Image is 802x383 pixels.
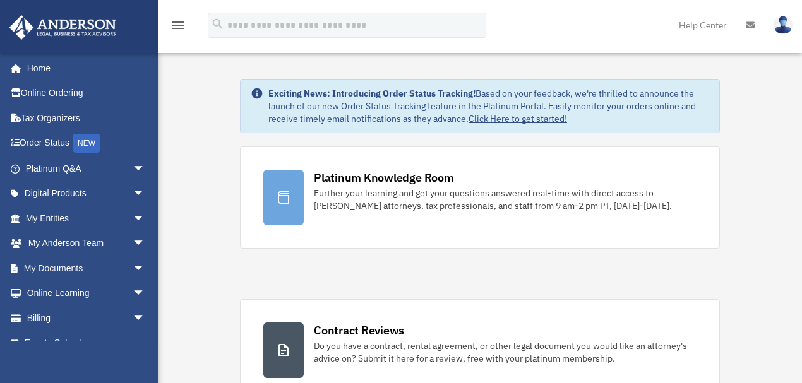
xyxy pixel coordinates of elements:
[9,105,164,131] a: Tax Organizers
[73,134,100,153] div: NEW
[9,131,164,156] a: Order StatusNEW
[469,113,567,124] a: Click Here to get started!
[9,56,158,81] a: Home
[314,170,454,186] div: Platinum Knowledge Room
[314,339,697,365] div: Do you have a contract, rental agreement, or other legal document you would like an attorney's ad...
[6,15,120,40] img: Anderson Advisors Platinum Portal
[314,187,697,212] div: Further your learning and get your questions answered real-time with direct access to [PERSON_NAM...
[268,88,476,99] strong: Exciting News: Introducing Order Status Tracking!
[9,231,164,256] a: My Anderson Teamarrow_drop_down
[133,305,158,331] span: arrow_drop_down
[9,305,164,331] a: Billingarrow_drop_down
[314,322,404,338] div: Contract Reviews
[133,206,158,232] span: arrow_drop_down
[133,256,158,281] span: arrow_drop_down
[9,181,164,206] a: Digital Productsarrow_drop_down
[133,231,158,257] span: arrow_drop_down
[9,156,164,181] a: Platinum Q&Aarrow_drop_down
[171,18,186,33] i: menu
[268,87,709,125] div: Based on your feedback, we're thrilled to announce the launch of our new Order Status Tracking fe...
[133,281,158,307] span: arrow_drop_down
[133,181,158,207] span: arrow_drop_down
[9,81,164,106] a: Online Ordering
[240,146,720,249] a: Platinum Knowledge Room Further your learning and get your questions answered real-time with dire...
[211,17,225,31] i: search
[171,22,186,33] a: menu
[9,206,164,231] a: My Entitiesarrow_drop_down
[774,16,793,34] img: User Pic
[9,281,164,306] a: Online Learningarrow_drop_down
[133,156,158,182] span: arrow_drop_down
[9,256,164,281] a: My Documentsarrow_drop_down
[9,331,164,356] a: Events Calendar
